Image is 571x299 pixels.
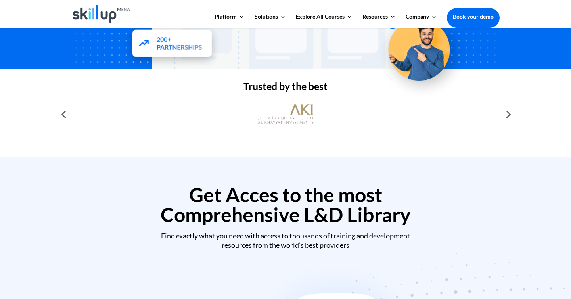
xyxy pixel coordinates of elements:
[376,2,470,96] img: Upskill your workforce - SkillUp
[296,14,353,27] a: Explore All Courses
[362,14,396,27] a: Resources
[71,185,500,228] h2: Get Acces to the most Comprehensive L&D Library
[73,5,130,23] img: Skillup Mena
[123,22,221,68] img: Partners - SkillUp Mena
[215,14,245,27] a: Platform
[435,213,571,299] iframe: Chat Widget
[406,14,437,27] a: Company
[71,81,500,95] h2: Trusted by the best
[255,14,286,27] a: Solutions
[71,231,500,250] div: Find exactly what you need with access to thousands of training and development resources from th...
[258,100,313,128] img: al khayyat investments logo
[447,8,500,25] a: Book your demo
